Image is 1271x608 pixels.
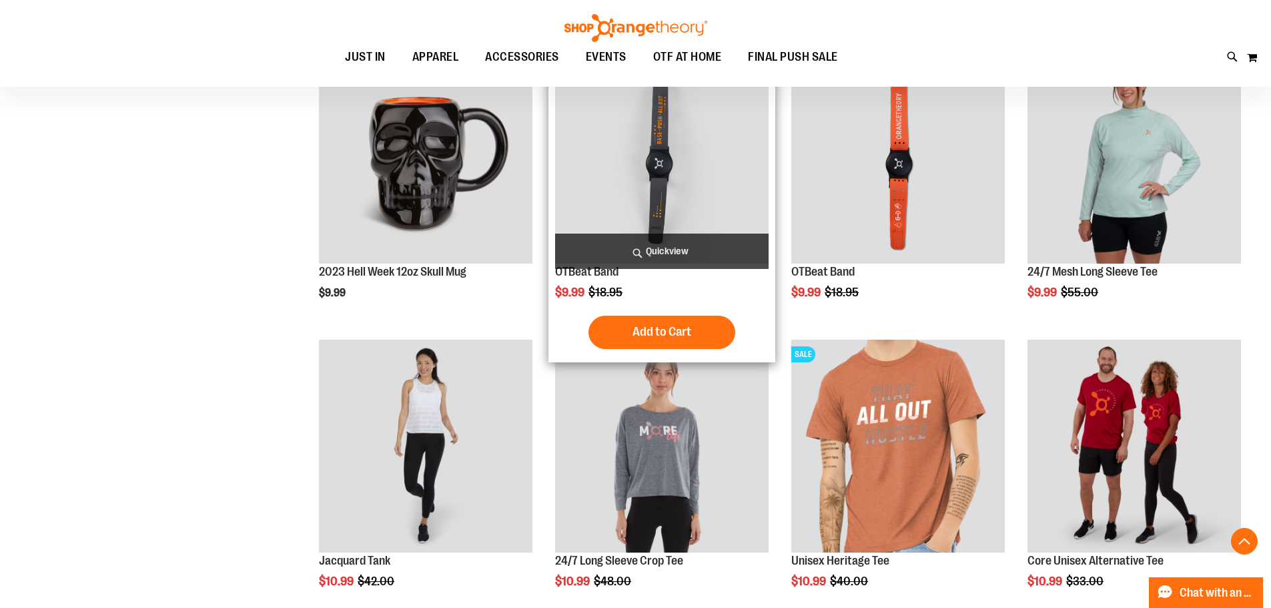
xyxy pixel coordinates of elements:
[555,265,618,278] a: OTBeat Band
[785,43,1011,333] div: product
[555,286,586,299] span: $9.99
[791,340,1005,555] a: Product image for Unisex Heritage TeeSALE
[1027,575,1064,588] span: $10.99
[791,265,855,278] a: OTBeat Band
[412,42,459,72] span: APPAREL
[1027,340,1241,555] a: Product image for Core Unisex Alternative Tee
[358,575,396,588] span: $42.00
[632,324,691,339] span: Add to Cart
[319,265,466,278] a: 2023 Hell Week 12oz Skull Mug
[1231,528,1258,555] button: Back To Top
[586,42,626,72] span: EVENTS
[319,340,532,553] img: Front view of Jacquard Tank
[1027,554,1164,567] a: Core Unisex Alternative Tee
[332,42,399,73] a: JUST IN
[791,50,1005,266] a: OTBeat BandSALE
[825,286,861,299] span: $18.95
[485,42,559,72] span: ACCESSORIES
[555,50,769,266] a: OTBeat BandSALE
[319,50,532,264] img: Product image for Hell Week 12oz Skull Mug
[791,554,889,567] a: Unisex Heritage Tee
[830,575,870,588] span: $40.00
[1061,286,1100,299] span: $55.00
[548,43,775,362] div: product
[319,287,348,299] span: $9.99
[312,43,539,333] div: product
[1021,43,1248,333] div: product
[1027,50,1241,266] a: 24/7 Mesh Long Sleeve TeeSALE
[735,42,851,72] a: FINAL PUSH SALE
[319,340,532,555] a: Front view of Jacquard Tank
[594,575,633,588] span: $48.00
[1027,265,1158,278] a: 24/7 Mesh Long Sleeve Tee
[1149,577,1264,608] button: Chat with an Expert
[562,14,709,42] img: Shop Orangetheory
[319,50,532,266] a: Product image for Hell Week 12oz Skull Mug
[555,234,769,269] a: Quickview
[319,554,390,567] a: Jacquard Tank
[791,50,1005,264] img: OTBeat Band
[555,340,769,555] a: Product image for 24/7 Long Sleeve Crop Tee
[791,340,1005,553] img: Product image for Unisex Heritage Tee
[640,42,735,73] a: OTF AT HOME
[1180,587,1255,599] span: Chat with an Expert
[653,42,722,72] span: OTF AT HOME
[555,575,592,588] span: $10.99
[1066,575,1106,588] span: $33.00
[1027,340,1241,553] img: Product image for Core Unisex Alternative Tee
[572,42,640,73] a: EVENTS
[399,42,472,73] a: APPAREL
[555,50,769,264] img: OTBeat Band
[791,575,828,588] span: $10.99
[472,42,572,73] a: ACCESSORIES
[588,316,735,349] button: Add to Cart
[748,42,838,72] span: FINAL PUSH SALE
[319,575,356,588] span: $10.99
[1027,50,1241,264] img: 24/7 Mesh Long Sleeve Tee
[791,286,823,299] span: $9.99
[345,42,386,72] span: JUST IN
[791,346,815,362] span: SALE
[1027,286,1059,299] span: $9.99
[555,554,683,567] a: 24/7 Long Sleeve Crop Tee
[588,286,624,299] span: $18.95
[555,340,769,553] img: Product image for 24/7 Long Sleeve Crop Tee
